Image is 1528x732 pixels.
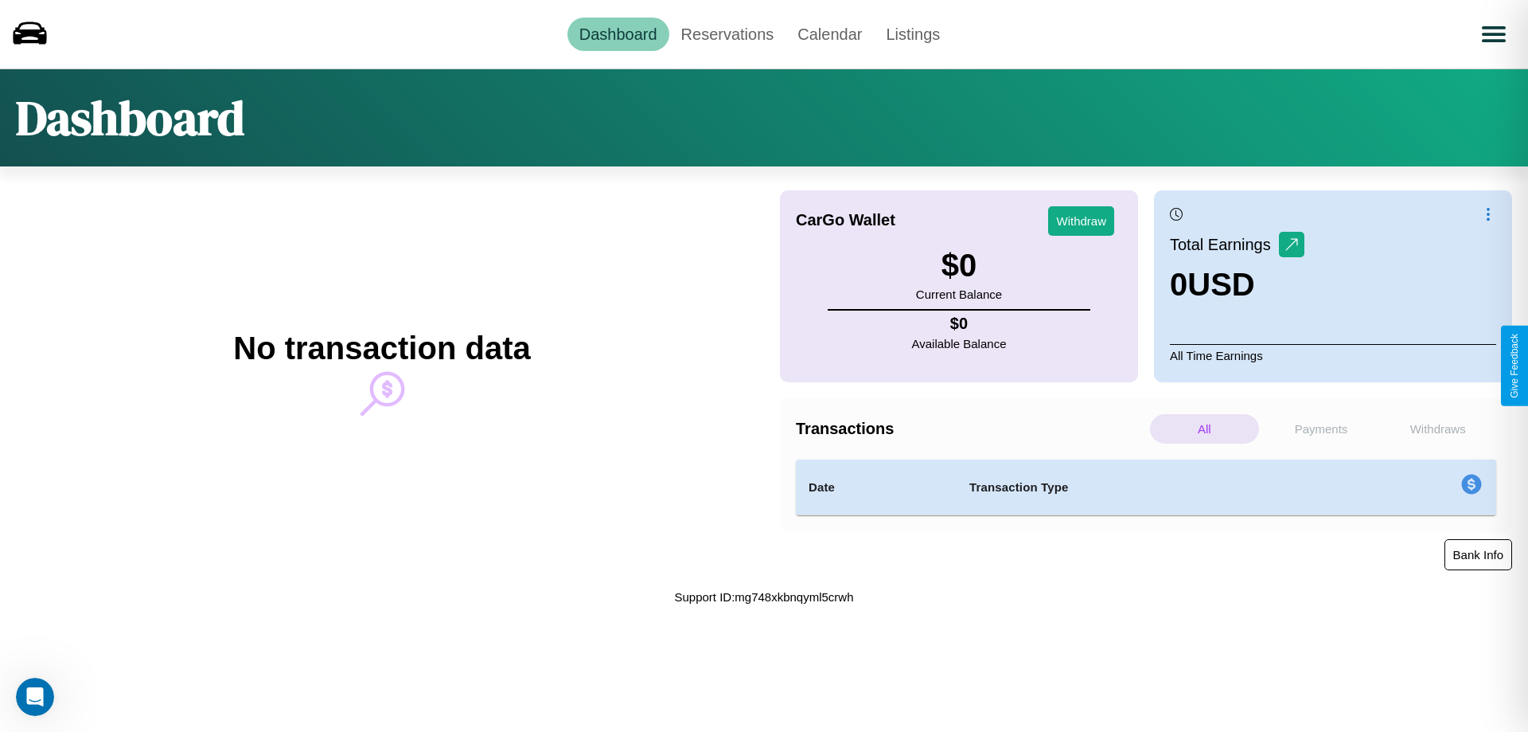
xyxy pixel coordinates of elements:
[916,248,1002,284] h3: $ 0
[796,420,1146,438] h4: Transactions
[233,331,530,366] h2: No transaction data
[669,18,786,51] a: Reservations
[1471,12,1516,57] button: Open menu
[16,85,244,151] h1: Dashboard
[912,333,1007,354] p: Available Balance
[1170,230,1279,259] p: Total Earnings
[1509,334,1520,398] div: Give Feedback
[1383,414,1492,444] p: Withdraws
[796,460,1496,515] table: simple table
[785,18,874,51] a: Calendar
[1170,267,1304,303] h3: 0 USD
[809,478,944,497] h4: Date
[1267,414,1376,444] p: Payments
[674,586,853,608] p: Support ID: mg748xkbnqyml5crwh
[916,284,1002,305] p: Current Balance
[969,478,1331,497] h4: Transaction Type
[1444,539,1512,570] button: Bank Info
[1170,344,1496,366] p: All Time Earnings
[16,678,54,716] iframe: Intercom live chat
[796,211,895,229] h4: CarGo Wallet
[1048,206,1114,236] button: Withdraw
[912,315,1007,333] h4: $ 0
[874,18,952,51] a: Listings
[1150,414,1259,444] p: All
[567,18,669,51] a: Dashboard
